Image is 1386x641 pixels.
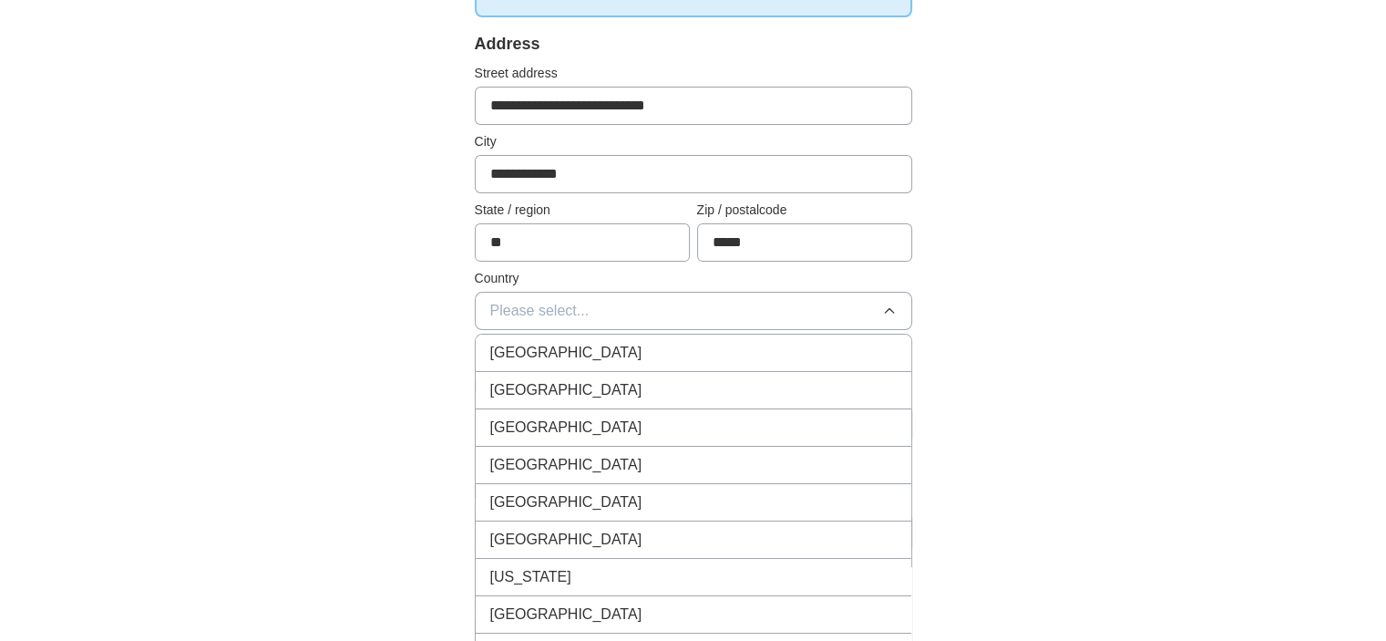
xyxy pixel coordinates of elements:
[490,454,642,476] span: [GEOGRAPHIC_DATA]
[475,64,912,83] label: Street address
[490,342,642,364] span: [GEOGRAPHIC_DATA]
[490,300,590,322] span: Please select...
[490,604,642,625] span: [GEOGRAPHIC_DATA]
[475,269,912,288] label: Country
[475,32,912,57] div: Address
[475,292,912,330] button: Please select...
[490,529,642,551] span: [GEOGRAPHIC_DATA]
[490,379,642,401] span: [GEOGRAPHIC_DATA]
[475,132,912,151] label: City
[697,201,912,220] label: Zip / postalcode
[490,491,642,513] span: [GEOGRAPHIC_DATA]
[490,417,642,439] span: [GEOGRAPHIC_DATA]
[475,201,690,220] label: State / region
[490,566,571,588] span: [US_STATE]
